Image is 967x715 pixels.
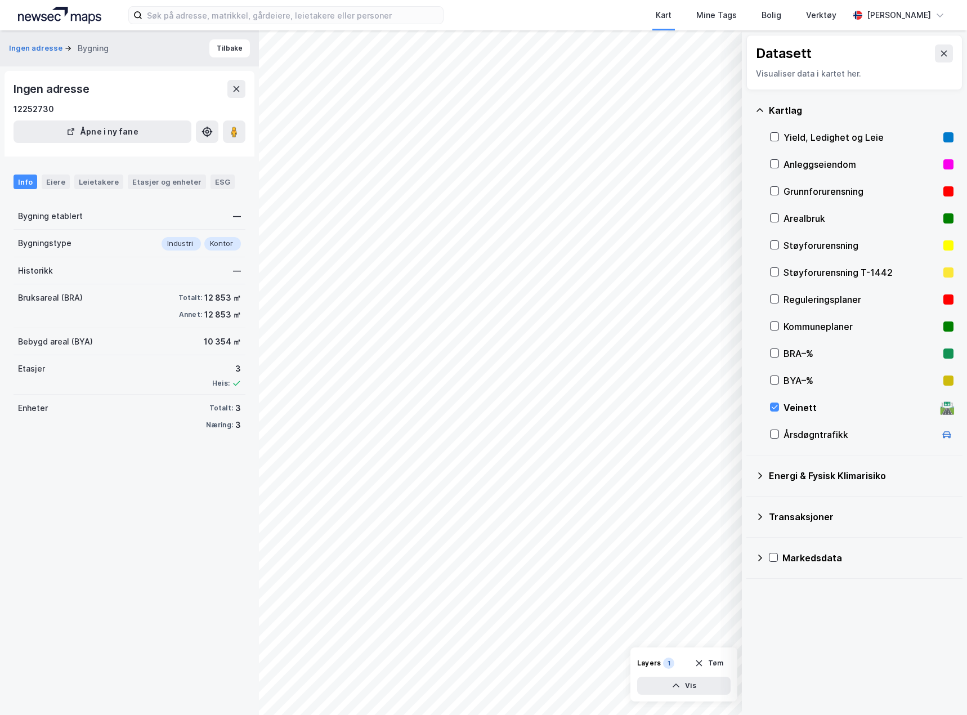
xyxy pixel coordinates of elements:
[18,335,93,348] div: Bebygd areal (BYA)
[233,264,241,278] div: —
[637,659,661,668] div: Layers
[204,291,241,305] div: 12 853 ㎡
[756,67,953,81] div: Visualiser data i kartet her.
[663,658,674,669] div: 1
[784,428,935,441] div: Årsdøgntrafikk
[14,80,91,98] div: Ingen adresse
[204,308,241,321] div: 12 853 ㎡
[235,401,241,415] div: 3
[212,362,241,376] div: 3
[784,131,939,144] div: Yield, Ledighet og Leie
[209,404,233,413] div: Totalt:
[784,266,939,279] div: Støyforurensning T-1442
[769,510,953,524] div: Transaksjoner
[784,347,939,360] div: BRA–%
[867,8,931,22] div: [PERSON_NAME]
[78,42,109,55] div: Bygning
[18,291,83,305] div: Bruksareal (BRA)
[211,175,235,189] div: ESG
[769,469,953,482] div: Energi & Fysisk Klimarisiko
[18,401,48,415] div: Enheter
[178,293,202,302] div: Totalt:
[42,175,70,189] div: Eiere
[756,44,812,62] div: Datasett
[806,8,836,22] div: Verktøy
[784,374,939,387] div: BYA–%
[18,209,83,223] div: Bygning etablert
[656,8,671,22] div: Kart
[9,43,65,54] button: Ingen adresse
[235,418,241,432] div: 3
[132,177,202,187] div: Etasjer og enheter
[784,158,939,171] div: Anleggseiendom
[14,175,37,189] div: Info
[784,401,935,414] div: Veinett
[762,8,781,22] div: Bolig
[18,264,53,278] div: Historikk
[179,310,202,319] div: Annet:
[18,236,71,250] div: Bygningstype
[233,209,241,223] div: —
[14,102,54,116] div: 12252730
[696,8,737,22] div: Mine Tags
[18,7,101,24] img: logo.a4113a55bc3d86da70a041830d287a7e.svg
[209,39,250,57] button: Tilbake
[204,335,241,348] div: 10 354 ㎡
[637,677,731,695] button: Vis
[782,551,953,565] div: Markedsdata
[784,239,939,252] div: Støyforurensning
[142,7,443,24] input: Søk på adresse, matrikkel, gårdeiere, leietakere eller personer
[212,379,230,388] div: Heis:
[74,175,123,189] div: Leietakere
[911,661,967,715] iframe: Chat Widget
[14,120,191,143] button: Åpne i ny fane
[939,400,955,415] div: 🛣️
[784,212,939,225] div: Arealbruk
[784,293,939,306] div: Reguleringsplaner
[784,185,939,198] div: Grunnforurensning
[18,362,45,376] div: Etasjer
[206,421,233,430] div: Næring:
[687,654,731,672] button: Tøm
[769,104,953,117] div: Kartlag
[784,320,939,333] div: Kommuneplaner
[911,661,967,715] div: Kontrollprogram for chat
